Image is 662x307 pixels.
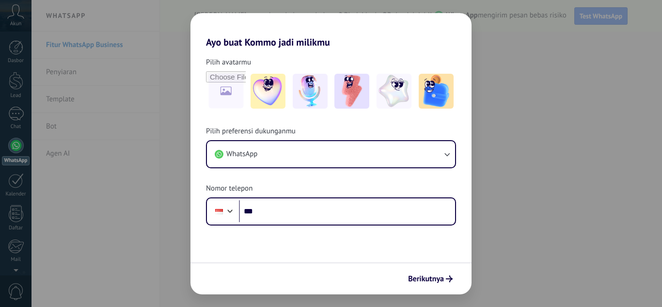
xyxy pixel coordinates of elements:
[206,184,252,194] span: Nomor telepon
[210,201,228,222] div: Indonesia: + 62
[293,74,328,109] img: -2.jpeg
[377,74,411,109] img: -4.jpeg
[207,141,455,167] button: WhatsApp
[251,74,285,109] img: -1.jpeg
[419,74,454,109] img: -5.jpeg
[334,74,369,109] img: -3.jpeg
[404,271,457,287] button: Berikutnya
[206,58,251,67] span: Pilih avatarmu
[408,275,444,282] span: Berikutnya
[206,127,296,136] span: Pilih preferensi dukunganmu
[190,13,472,48] h2: Ayo buat Kommo jadi milikmu
[226,149,257,159] span: WhatsApp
